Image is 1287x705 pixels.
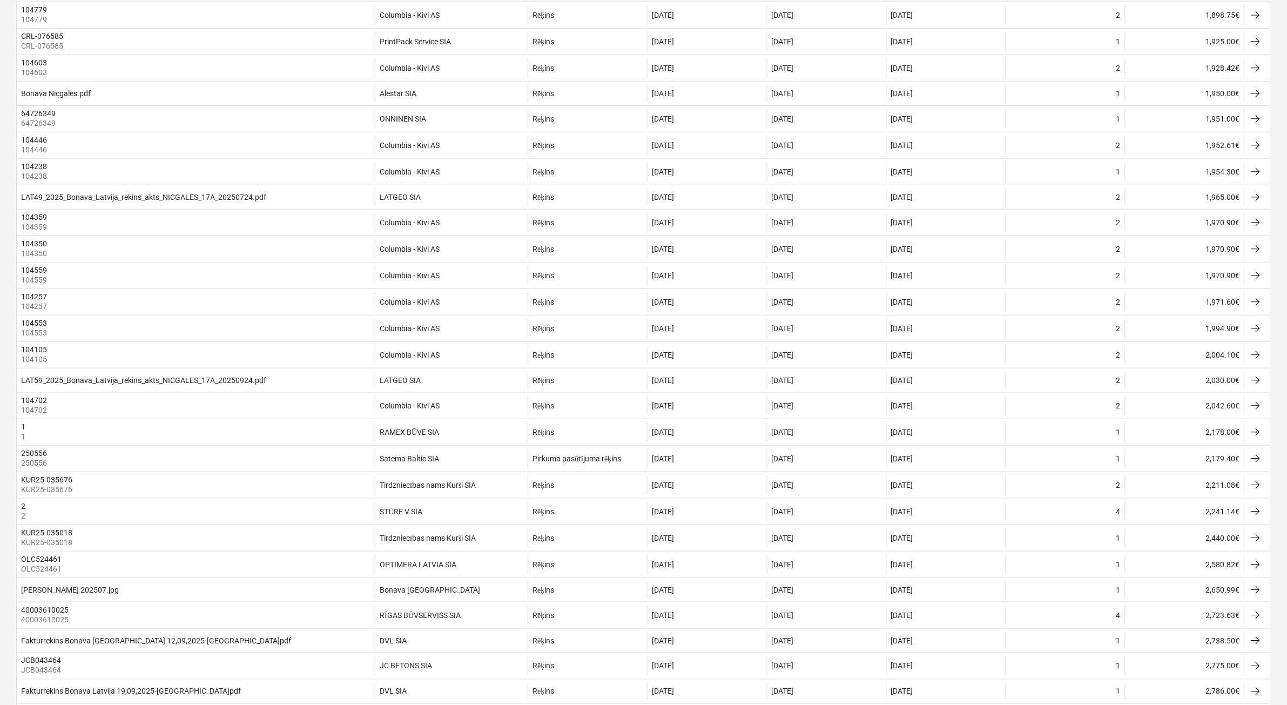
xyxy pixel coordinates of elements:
[652,611,674,620] div: [DATE]
[1116,534,1121,542] div: 1
[533,481,554,490] div: Rēķins
[1125,266,1244,285] div: 1,970.90€
[21,327,49,338] p: 104553
[380,376,421,385] div: LATGEO SIA
[21,665,63,676] p: JCB043464
[1116,586,1121,594] div: 1
[652,298,674,306] div: [DATE]
[891,64,913,72] div: [DATE]
[380,636,407,645] div: DVL SIA
[21,89,91,98] div: Bonava Nicgales.pdf
[1125,189,1244,206] div: 1,965.00€
[1125,581,1244,599] div: 2,650.99€
[891,218,913,227] div: [DATE]
[1116,611,1121,620] div: 4
[772,37,794,46] div: [DATE]
[380,89,416,98] div: Alestar SIA
[652,89,674,98] div: [DATE]
[772,167,794,176] div: [DATE]
[21,396,47,405] div: 104702
[772,89,794,98] div: [DATE]
[21,109,56,118] div: 64726349
[891,687,913,696] div: [DATE]
[21,171,49,182] p: 104238
[21,221,49,232] p: 104359
[1116,167,1121,176] div: 1
[21,484,75,495] p: KUR25-035676
[891,534,913,542] div: [DATE]
[533,11,554,20] div: Rēķins
[1116,271,1121,280] div: 2
[772,11,794,19] div: [DATE]
[21,118,58,129] p: 64726349
[772,401,794,410] div: [DATE]
[533,586,554,595] div: Rēķins
[533,324,554,333] div: Rēķins
[21,687,241,696] div: Fakturrekins Bonava Latvija 19,09,2025-[GEOGRAPHIC_DATA]pdf
[21,301,49,312] p: 104257
[21,274,49,285] p: 104559
[652,586,674,594] div: [DATE]
[21,537,75,548] p: KUR25-035018
[891,167,913,176] div: [DATE]
[772,64,794,72] div: [DATE]
[1125,136,1244,155] div: 1,952.61€
[772,218,794,227] div: [DATE]
[891,428,913,437] div: [DATE]
[891,298,913,306] div: [DATE]
[652,115,674,123] div: [DATE]
[1125,32,1244,51] div: 1,925.00€
[1116,560,1121,569] div: 1
[21,606,69,614] div: 40003610025
[1116,636,1121,645] div: 1
[891,89,913,98] div: [DATE]
[380,298,440,306] div: Columbia - Kivi AS
[1116,37,1121,46] div: 1
[891,662,913,670] div: [DATE]
[652,636,674,645] div: [DATE]
[1116,193,1121,202] div: 2
[1233,653,1287,705] div: Chat Widget
[891,636,913,645] div: [DATE]
[21,449,47,458] div: 250556
[380,534,476,543] div: Tirdzniecības nams Kurši SIA
[533,167,554,177] div: Rēķins
[21,586,119,594] div: [PERSON_NAME] 202507.jpg
[652,662,674,670] div: [DATE]
[533,401,554,411] div: Rēķins
[891,586,913,594] div: [DATE]
[533,687,554,696] div: Rēķins
[772,245,794,253] div: [DATE]
[21,32,63,41] div: CRL-076585
[380,245,440,253] div: Columbia - Kivi AS
[21,614,71,625] p: 40003610025
[772,534,794,542] div: [DATE]
[380,271,440,280] div: Columbia - Kivi AS
[1116,481,1121,489] div: 2
[1125,345,1244,365] div: 2,004.10€
[652,11,674,19] div: [DATE]
[772,351,794,359] div: [DATE]
[21,292,47,301] div: 104257
[891,454,913,463] div: [DATE]
[1116,141,1121,150] div: 2
[21,422,25,431] div: 1
[652,193,674,202] div: [DATE]
[772,636,794,645] div: [DATE]
[21,67,49,78] p: 104603
[533,507,554,516] div: Rēķins
[891,115,913,123] div: [DATE]
[380,586,480,594] div: Bonava [GEOGRAPHIC_DATA]
[772,507,794,516] div: [DATE]
[652,141,674,150] div: [DATE]
[652,560,674,569] div: [DATE]
[380,167,440,176] div: Columbia - Kivi AS
[891,611,913,620] div: [DATE]
[891,560,913,569] div: [DATE]
[533,115,554,124] div: Rēķins
[1116,376,1121,385] div: 2
[652,167,674,176] div: [DATE]
[891,401,913,410] div: [DATE]
[380,115,426,123] div: ONNINEN SIA
[1125,292,1244,312] div: 1,971.60€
